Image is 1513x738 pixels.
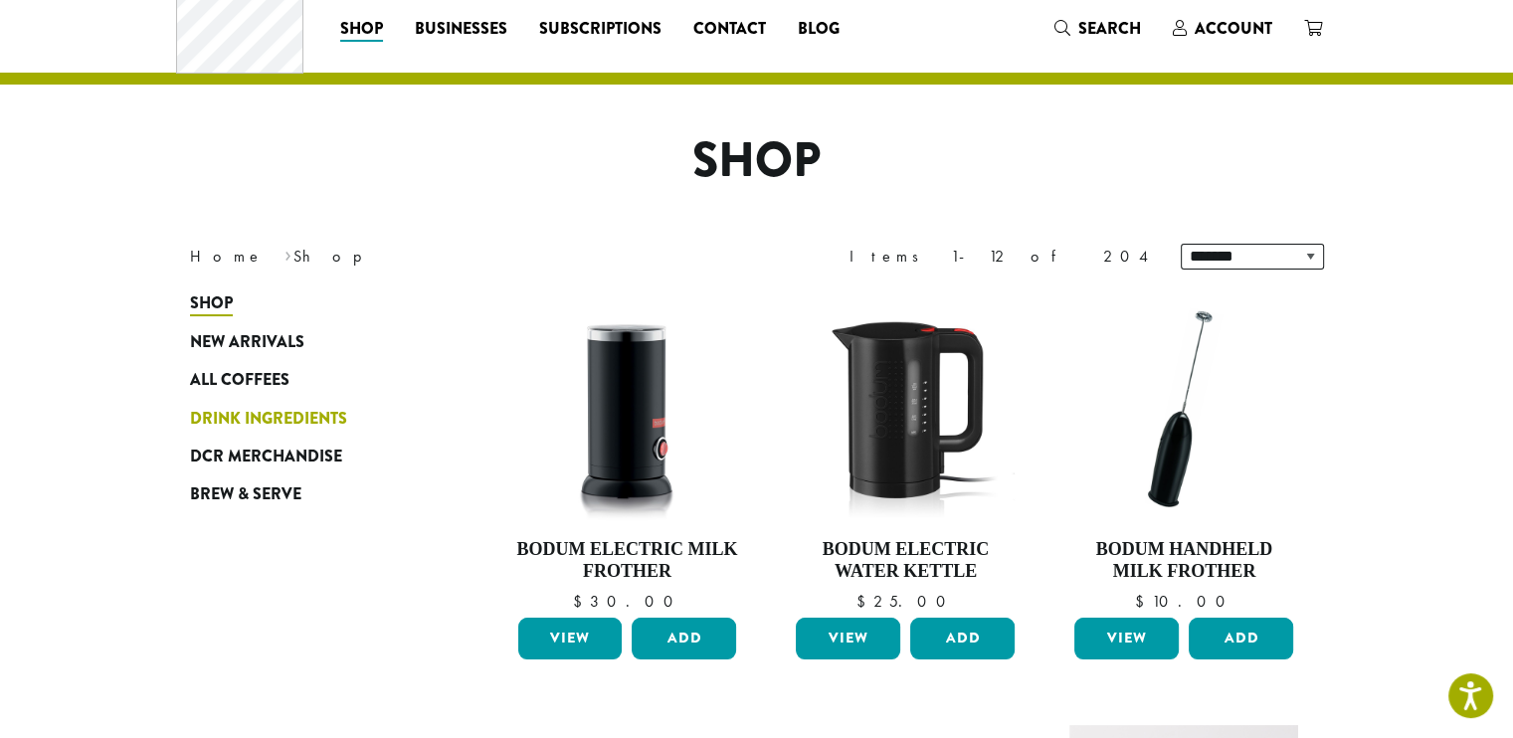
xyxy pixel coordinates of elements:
a: Shop [190,284,429,322]
a: All Coffees [190,361,429,399]
span: $ [856,591,873,612]
span: $ [1134,591,1151,612]
span: Drink Ingredients [190,407,347,432]
img: DP3954.01-002.png [512,294,741,523]
nav: Breadcrumb [190,245,727,269]
img: DP3927.01-002.png [1069,294,1298,523]
button: Add [632,618,736,659]
span: › [284,238,291,269]
div: Items 1-12 of 204 [850,245,1151,269]
a: View [518,618,623,659]
a: Drink Ingredients [190,399,429,437]
a: Bodum Electric Milk Frother $30.00 [513,294,742,610]
a: Home [190,246,264,267]
h4: Bodum Electric Water Kettle [791,539,1020,582]
span: $ [572,591,589,612]
span: Businesses [415,17,507,42]
span: Subscriptions [539,17,662,42]
bdi: 25.00 [856,591,955,612]
span: Account [1195,17,1272,40]
bdi: 30.00 [572,591,681,612]
a: View [796,618,900,659]
span: Blog [798,17,840,42]
a: Search [1039,12,1157,45]
span: Brew & Serve [190,482,301,507]
span: New Arrivals [190,330,304,355]
h4: Bodum Handheld Milk Frother [1069,539,1298,582]
a: Bodum Handheld Milk Frother $10.00 [1069,294,1298,610]
bdi: 10.00 [1134,591,1233,612]
h1: Shop [175,132,1339,190]
span: DCR Merchandise [190,445,342,469]
span: Shop [340,17,383,42]
a: View [1074,618,1179,659]
button: Add [910,618,1015,659]
span: Contact [693,17,766,42]
a: DCR Merchandise [190,438,429,475]
h4: Bodum Electric Milk Frother [513,539,742,582]
span: Shop [190,291,233,316]
a: Brew & Serve [190,475,429,513]
a: Bodum Electric Water Kettle $25.00 [791,294,1020,610]
span: All Coffees [190,368,289,393]
a: Shop [324,13,399,45]
span: Search [1078,17,1141,40]
a: New Arrivals [190,323,429,361]
button: Add [1189,618,1293,659]
img: DP3955.01.png [791,294,1020,523]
